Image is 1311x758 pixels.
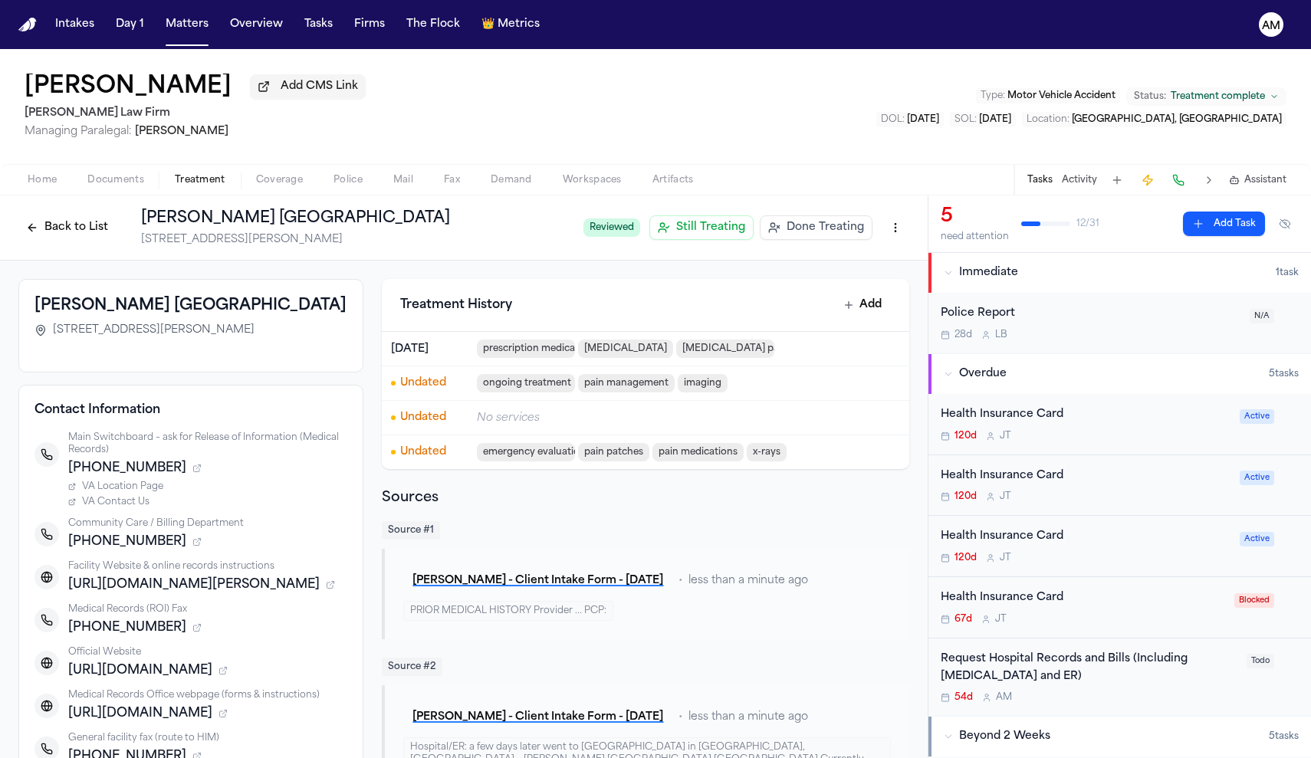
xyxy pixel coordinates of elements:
button: Add CMS Link [250,74,366,99]
span: Source # 2 [382,658,442,676]
div: PRIOR MEDICAL HISTORY Provider ... PCP: [403,601,613,621]
div: Official Website [68,646,347,658]
span: [GEOGRAPHIC_DATA], [GEOGRAPHIC_DATA] [1072,115,1282,124]
span: 67d [955,613,972,625]
button: crownMetrics [475,11,546,38]
h4: Contact Information [34,401,347,419]
button: 1 source [326,580,335,589]
button: Tasks [298,11,339,38]
button: Edit Type: Motor Vehicle Accident [976,88,1120,103]
span: 28d [955,329,972,341]
div: Medical Records (ROI) Fax [68,603,347,615]
span: [PHONE_NUMBER] [68,533,186,551]
span: [PHONE_NUMBER] [68,619,186,637]
div: Health Insurance Card [941,468,1230,485]
span: J T [1000,430,1011,442]
span: 5 task s [1269,368,1299,380]
button: Add [835,291,891,319]
span: Demand [491,174,532,186]
h1: [PERSON_NAME] [GEOGRAPHIC_DATA] [141,208,571,229]
span: [URL][DOMAIN_NAME] [68,661,212,680]
button: Activity [1062,174,1097,186]
button: Assistant [1229,174,1286,186]
span: No services [477,412,540,424]
span: Source # 1 [382,521,440,540]
span: Undated [400,445,446,460]
span: Documents [87,174,144,186]
h3: Treatment History [400,296,512,314]
button: 2 sources [192,464,202,473]
span: emergency evaluation [477,443,575,461]
span: [DATE] [391,343,429,355]
span: VA Location Page [82,481,163,493]
div: Open task: Health Insurance Card [928,394,1311,455]
div: Health Insurance Card [941,589,1225,607]
button: Still Treating [649,215,754,240]
span: 12 / 31 [1076,218,1099,230]
span: Still Treating [676,220,745,235]
span: Treatment complete [1171,90,1265,103]
span: J T [1000,491,1011,503]
span: Police [333,174,363,186]
div: Facility Website & online records instructions [68,560,347,573]
a: Home [18,18,37,32]
button: Make a Call [1168,169,1189,191]
span: Treatment [175,174,225,186]
button: Intakes [49,11,100,38]
button: 1 source [192,623,202,632]
span: Managing Paralegal: [25,126,132,137]
span: Immediate [959,265,1018,281]
span: Artifacts [652,174,694,186]
button: [PERSON_NAME] - Client Intake Form - [DATE] [403,704,672,731]
span: Undated [400,376,446,391]
a: VA Contact Us [68,496,347,508]
span: Blocked [1234,593,1274,608]
div: Community Care / Billing Department [68,517,347,530]
span: Workspaces [563,174,622,186]
span: A M [996,691,1012,704]
button: Add Task [1106,169,1128,191]
button: The Flock [400,11,466,38]
span: J T [1000,552,1011,564]
button: [PERSON_NAME] - Client Intake Form - [DATE] [403,567,672,595]
text: AM [1262,21,1280,31]
div: Request Hospital Records and Bills (Including [MEDICAL_DATA] and ER) [941,651,1237,686]
span: Fax [444,174,460,186]
h1: [PERSON_NAME] [25,74,232,101]
div: Health Insurance Card [941,528,1230,546]
div: Medical Records Office webpage (forms & instructions) [68,689,347,701]
div: Open task: Request Hospital Records and Bills (Including Radiology and ER) [928,638,1311,717]
span: Reviewed [583,218,640,237]
div: Main Switchboard – ask for Release of Information (Medical Records) [68,432,347,456]
a: Overview [224,11,289,38]
button: Add Task [1183,212,1265,236]
span: crown [481,17,495,32]
div: General facility fax (route to HIM) [68,732,347,744]
button: Edit SOL: 2027-03-18 [950,112,1016,127]
span: SOL : [955,115,977,124]
span: Active [1240,409,1274,424]
button: Day 1 [110,11,150,38]
span: [DATE] [907,115,939,124]
span: L B [995,329,1007,341]
a: VA Location Page [68,481,347,493]
div: Open task: Health Insurance Card [928,577,1311,638]
span: Location : [1027,115,1069,124]
span: [DATE] [979,115,1011,124]
span: J T [995,613,1007,625]
div: View encounter from undated [382,435,909,469]
h2: Sources [382,487,909,509]
span: [URL][DOMAIN_NAME][PERSON_NAME] [68,576,320,594]
span: Undated [400,410,446,425]
button: Back to List [18,215,116,240]
button: 1 source [219,709,228,718]
span: 120d [955,491,977,503]
span: prescription medication [477,340,575,358]
div: View encounter from undated [382,401,909,435]
button: Create Immediate Task [1137,169,1158,191]
span: • [678,710,682,725]
div: 5 [941,205,1009,229]
div: Open task: Health Insurance Card [928,516,1311,577]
